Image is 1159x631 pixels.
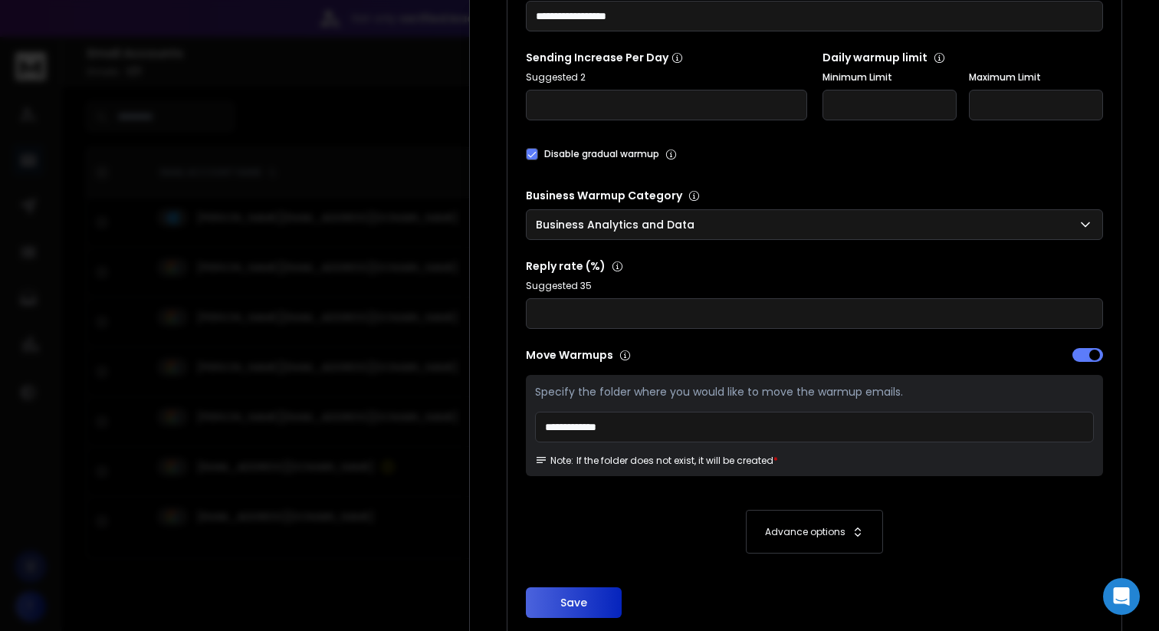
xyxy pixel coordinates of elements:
[526,347,810,363] p: Move Warmups
[822,50,1104,65] p: Daily warmup limit
[544,148,659,160] label: Disable gradual warmup
[526,71,807,84] p: Suggested 2
[1103,578,1140,615] div: Open Intercom Messenger
[526,188,1103,203] p: Business Warmup Category
[576,455,773,467] p: If the folder does not exist, it will be created
[765,526,845,538] p: Advance options
[526,280,1103,292] p: Suggested 35
[535,455,573,467] span: Note:
[541,510,1088,554] button: Advance options
[526,258,1103,274] p: Reply rate (%)
[526,50,807,65] p: Sending Increase Per Day
[526,587,622,618] button: Save
[536,217,701,232] p: Business Analytics and Data
[969,71,1103,84] label: Maximum Limit
[822,71,957,84] label: Minimum Limit
[535,384,1094,399] p: Specify the folder where you would like to move the warmup emails.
